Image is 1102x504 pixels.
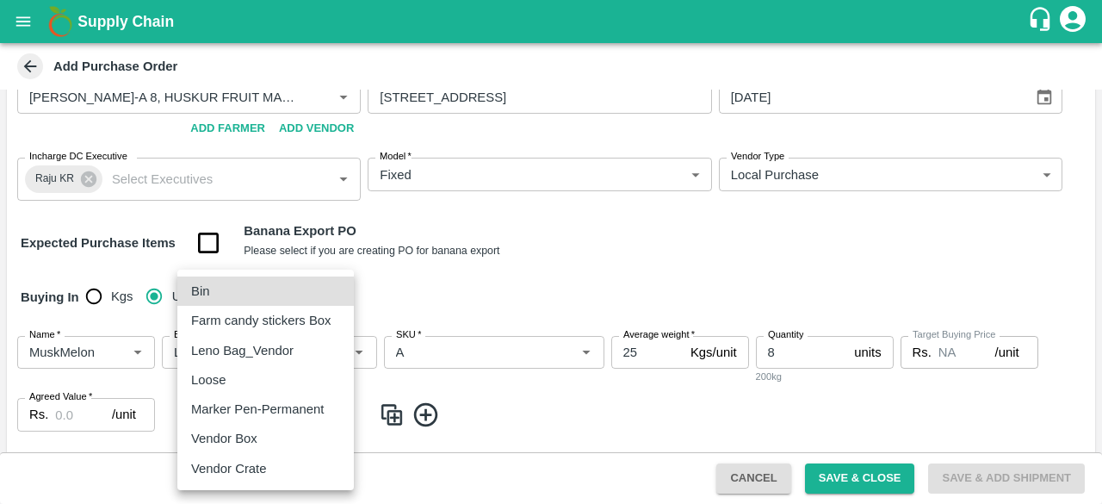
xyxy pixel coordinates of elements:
p: Bin [191,282,209,301]
p: Farm candy stickers Box [191,311,331,330]
p: Leno Bag_Vendor [191,341,294,360]
p: Marker Pen-Permanent [191,400,324,419]
p: Vendor Crate [191,459,266,478]
p: Loose [191,370,226,389]
p: Vendor Box [191,429,257,448]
